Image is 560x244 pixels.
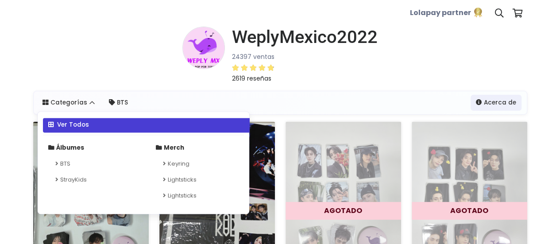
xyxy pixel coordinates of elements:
[43,118,255,132] a: Ver Todos
[149,156,246,172] a: Keyring
[41,156,138,172] a: BTS
[232,62,378,84] a: 2619 reseñas
[37,111,250,214] div: Categorías
[149,140,246,156] a: Merch
[471,95,521,111] a: Acerca de
[286,202,401,220] div: AGOTADO
[473,7,483,18] img: Lolapay partner
[104,95,133,111] a: BTS
[41,172,138,188] a: StrayKids
[232,74,271,83] small: 2619 reseñas
[410,8,471,18] b: Lolapay partner
[56,143,84,152] strong: Álbumes
[149,188,246,204] a: Lightsticks
[232,27,378,48] h1: WeplyMexico2022
[232,62,274,73] div: 4.85 / 5
[37,95,100,111] a: Categorías
[41,140,138,156] a: Álbumes
[232,52,274,61] small: 24397 ventas
[149,172,246,188] a: Lightsticks
[225,27,378,48] a: WeplyMexico2022
[412,202,527,220] div: AGOTADO
[164,143,184,152] strong: Merch
[182,27,225,69] img: small.png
